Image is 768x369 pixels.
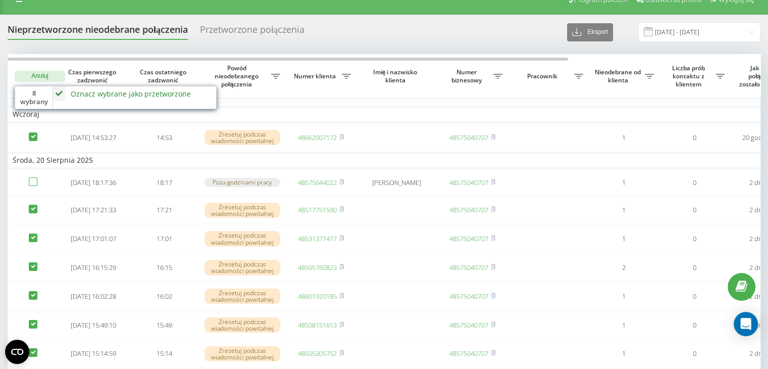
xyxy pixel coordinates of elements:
div: 8 wybrany [15,86,53,109]
td: 17:01 [129,225,199,252]
div: Oznacz wybrane jako przetworzone [71,89,191,99]
td: 0 [659,254,730,281]
td: [DATE] 14:53:27 [58,124,129,151]
span: Nieodebrane od klienta [593,68,645,84]
div: Zresetuj podczas wiadomości powitalnej [204,317,280,333]
span: Powód nieodebranego połączenia [204,64,271,88]
td: 16:15 [129,254,199,281]
div: Zresetuj podczas wiadomości powitalnej [204,346,280,361]
div: Zresetuj podczas wiadomości powitalnej [204,289,280,304]
a: 48517751590 [298,205,337,214]
div: Nieprzetworzone nieodebrane połączenia [8,24,188,40]
a: 48505760823 [298,263,337,272]
div: Zresetuj podczas wiadomości powitalnej [204,231,280,246]
a: 48575040707 [449,320,488,330]
span: Numer klienta [290,72,342,80]
td: 1 [588,124,659,151]
td: 0 [659,197,730,223]
td: 15:14 [129,340,199,367]
td: 1 [588,170,659,195]
td: [DATE] 15:14:59 [58,340,129,367]
a: 48575040707 [449,263,488,272]
td: [DATE] 18:17:36 [58,170,129,195]
td: 1 [588,225,659,252]
a: 48505305752 [298,349,337,358]
div: Przetworzone połączenia [200,24,304,40]
button: Anuluj [15,71,65,82]
span: Czas pierwszego zadzwonić [66,68,121,84]
td: 0 [659,124,730,151]
td: 16:02 [129,283,199,310]
button: Eksport [567,23,613,41]
a: 48575040707 [449,349,488,358]
span: Pracownik [513,72,574,80]
a: 48575040707 [449,178,488,187]
td: 0 [659,340,730,367]
div: Poza godzinami pracy [204,178,280,187]
td: 0 [659,225,730,252]
td: [DATE] 17:21:33 [58,197,129,223]
td: [DATE] 16:02:28 [58,283,129,310]
td: [DATE] 16:15:29 [58,254,129,281]
div: Zresetuj podczas wiadomości powitalnej [204,130,280,145]
td: 1 [588,312,659,339]
td: 1 [588,197,659,223]
td: 2 [588,254,659,281]
a: 48575644022 [298,178,337,187]
div: Zresetuj podczas wiadomości powitalnej [204,260,280,275]
a: 48508151613 [298,320,337,330]
button: Open CMP widget [5,340,29,364]
td: 0 [659,312,730,339]
a: 48575040707 [449,292,488,301]
td: 1 [588,283,659,310]
a: 48662007172 [298,133,337,142]
td: [DATE] 17:01:07 [58,225,129,252]
span: Liczba prób kontaktu z klientem [664,64,715,88]
a: 48601920185 [298,292,337,301]
a: 48575040707 [449,205,488,214]
td: [DATE] 15:49:10 [58,312,129,339]
td: 18:17 [129,170,199,195]
span: Czas ostatniego zadzwonić [137,68,191,84]
td: 1 [588,340,659,367]
td: 14:53 [129,124,199,151]
td: 17:21 [129,197,199,223]
span: Numer biznesowy [442,68,493,84]
a: 48531377477 [298,234,337,243]
td: 0 [659,170,730,195]
div: Zresetuj podczas wiadomości powitalnej [204,203,280,218]
a: 48575040707 [449,133,488,142]
td: 15:49 [129,312,199,339]
td: [PERSON_NAME] [356,170,437,195]
div: Open Intercom Messenger [734,312,758,336]
span: Imię i nazwisko klienta [365,68,428,84]
td: 0 [659,283,730,310]
a: 48575040707 [449,234,488,243]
